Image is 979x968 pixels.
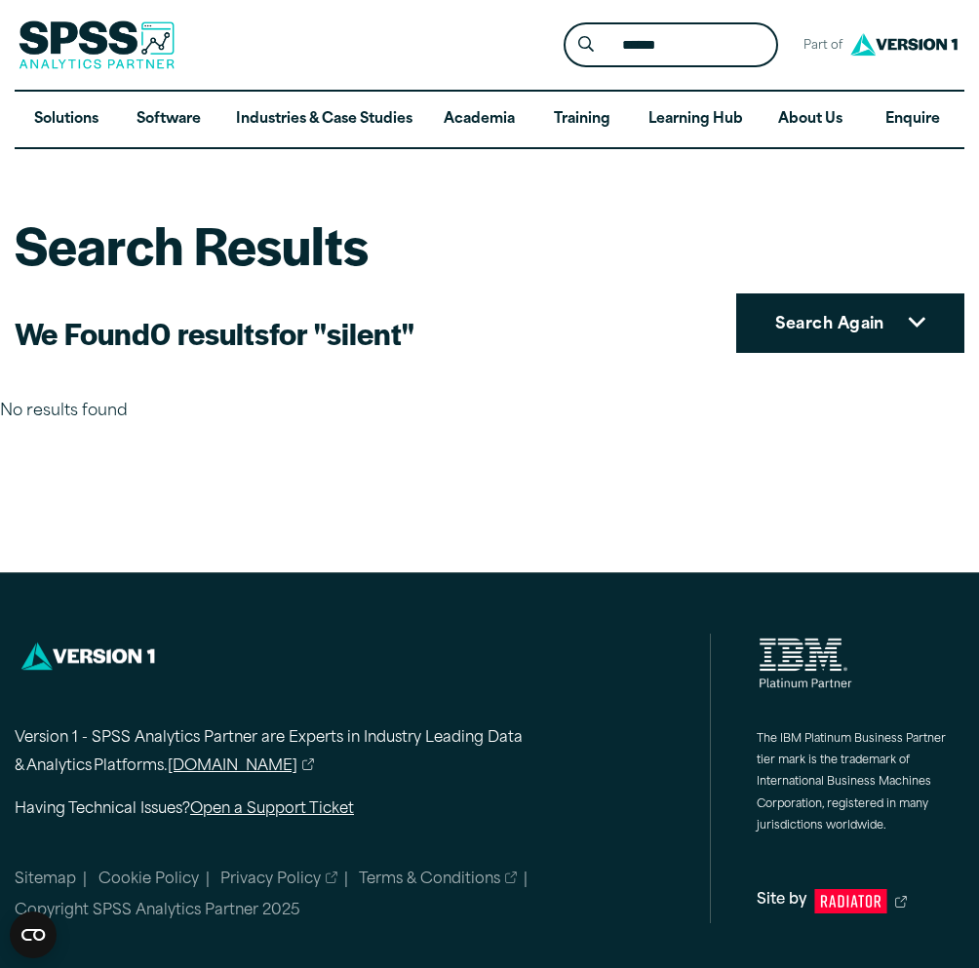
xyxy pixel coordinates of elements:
a: Privacy Policy [220,869,337,892]
button: Search magnifying glass icon [568,27,605,63]
p: Version 1 - SPSS Analytics Partner are Experts in Industry Leading Data & Analytics Platforms. [15,725,600,782]
a: [DOMAIN_NAME] [168,754,314,782]
a: About Us [759,92,861,148]
a: Cookie Policy [98,872,199,887]
a: Training [530,92,633,148]
svg: Radiator Digital [814,889,887,913]
span: Part of [794,32,845,60]
h2: We Found for "silent" [15,313,414,353]
a: Enquire [862,92,964,148]
a: Software [117,92,219,148]
a: Solutions [15,92,117,148]
form: Site Header Search Form [564,22,778,68]
button: Search Again [736,293,964,354]
p: Having Technical Issues? [15,796,600,825]
nav: Minor links within the footer [15,869,710,923]
img: Version1 Logo [845,26,962,62]
strong: 0 results [150,311,269,354]
a: Terms & Conditions [359,869,517,892]
a: Site by Radiator Digital [757,887,964,915]
span: Site by [757,887,806,915]
h1: Search Results [15,210,414,279]
nav: Desktop version of site main menu [15,92,964,148]
a: Industries & Case Studies [220,92,428,148]
a: Open a Support Ticket [190,802,354,817]
p: The IBM Platinum Business Partner tier mark is the trademark of International Business Machines C... [757,729,964,838]
a: Academia [428,92,530,148]
a: Learning Hub [633,92,759,148]
svg: Search magnifying glass icon [578,36,594,53]
span: Copyright SPSS Analytics Partner 2025 [15,904,300,918]
img: SPSS Analytics Partner [19,20,175,69]
a: Sitemap [15,872,76,887]
button: Open CMP widget [10,911,57,958]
